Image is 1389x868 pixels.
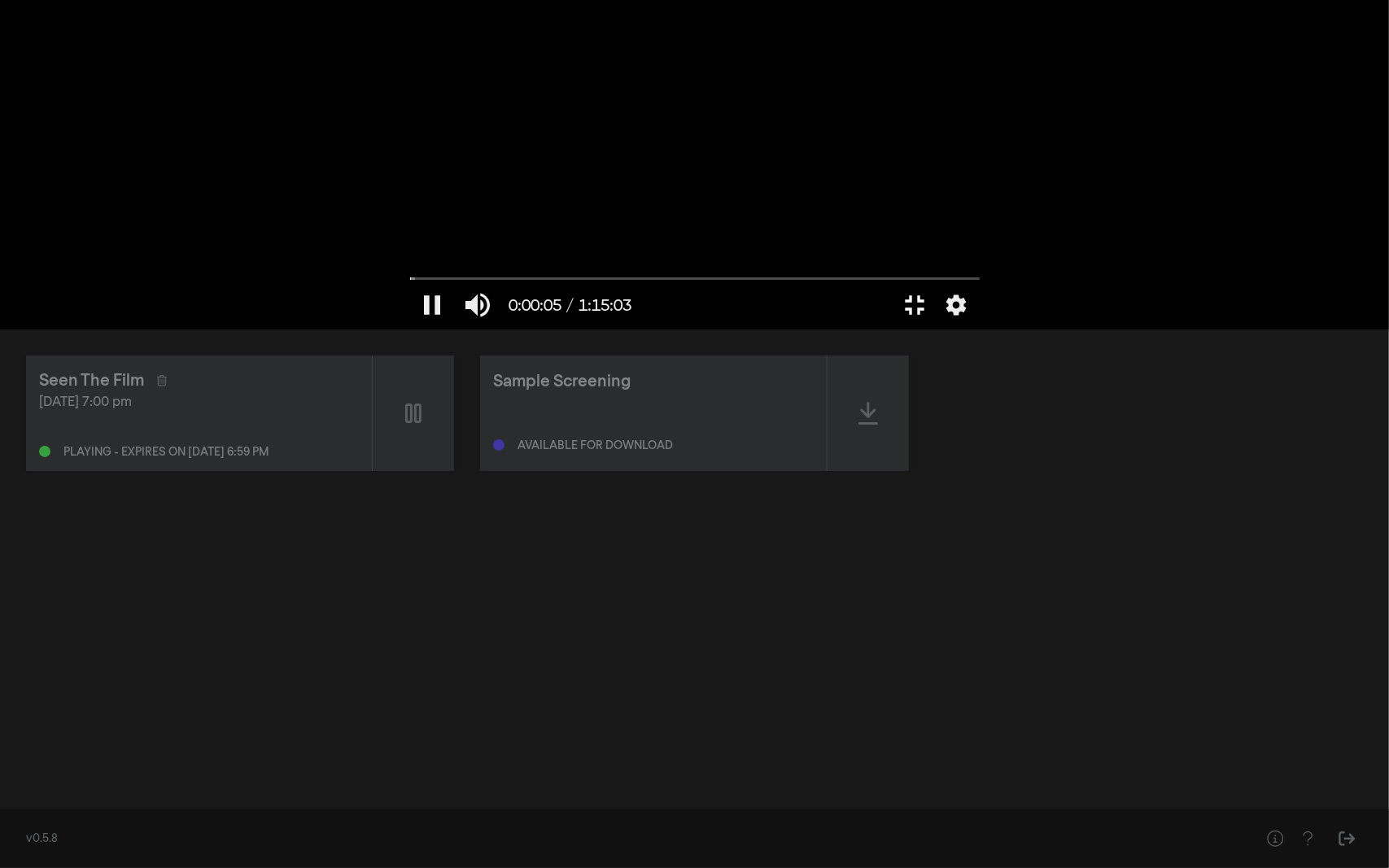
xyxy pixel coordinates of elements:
button: Exit full screen [893,281,938,329]
div: Sample Screening [493,369,631,394]
button: Sign Out [1330,822,1363,855]
div: v0.5.8 [26,831,1226,848]
div: Playing - expires on [DATE] 6:59 pm [63,447,269,458]
div: Seen The Film [39,369,144,393]
button: 0:00:05 / 1:15:03 [501,281,640,329]
div: Available for download [518,440,673,451]
button: Pause [410,281,456,329]
button: Mute [456,281,501,329]
div: [DATE] 7:00 pm [39,393,359,412]
button: More settings [938,281,976,329]
button: Help [1291,822,1324,855]
button: Help [1259,822,1291,855]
